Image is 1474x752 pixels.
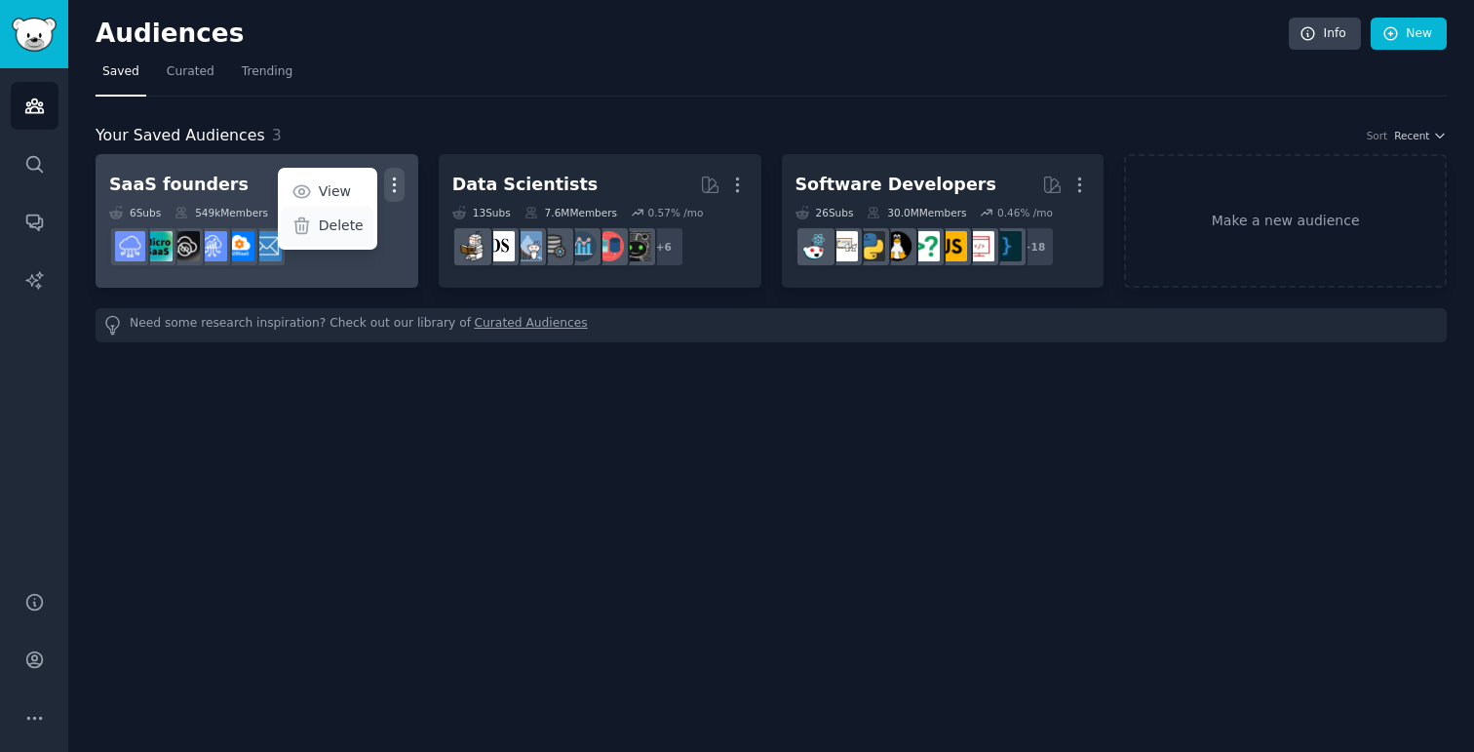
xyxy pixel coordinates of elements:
a: Software Developers26Subs30.0MMembers0.46% /mo+18programmingwebdevjavascriptcscareerquestionslinu... [782,154,1105,288]
div: 26 Sub s [795,206,854,219]
img: javascript [937,231,967,261]
div: 549k Members [175,206,268,219]
img: MachineLearning [457,231,487,261]
img: cscareerquestions [910,231,940,261]
span: Curated [167,63,214,81]
span: Saved [102,63,139,81]
h2: Audiences [96,19,1289,50]
div: + 6 [643,226,684,267]
div: 0.57 % /mo [648,206,704,219]
a: SaaS foundersViewDelete6Subs549kMembers9.98% /moSaaS_Email_MarketingB2BSaaSSaaSSalesNoCodeSaaSmic... [96,154,418,288]
img: SaaS [115,231,145,261]
a: View [281,172,373,213]
img: datasets [594,231,624,261]
span: Recent [1394,129,1429,142]
button: Recent [1394,129,1447,142]
div: 0.46 % /mo [997,206,1053,219]
a: Trending [235,57,299,97]
span: 3 [272,126,282,144]
img: programming [991,231,1022,261]
img: learnpython [828,231,858,261]
img: data [621,231,651,261]
img: Python [855,231,885,261]
a: Make a new audience [1124,154,1447,288]
img: linux [882,231,912,261]
img: B2BSaaS [224,231,254,261]
span: Trending [242,63,292,81]
img: statistics [512,231,542,261]
img: dataengineering [539,231,569,261]
p: Delete [319,216,364,236]
a: Info [1289,18,1361,51]
div: 6 Sub s [109,206,161,219]
div: 30.0M Members [867,206,966,219]
img: webdev [964,231,994,261]
div: 13 Sub s [452,206,511,219]
img: GummySearch logo [12,18,57,52]
img: SaaSSales [197,231,227,261]
a: New [1371,18,1447,51]
span: Your Saved Audiences [96,124,265,148]
div: Software Developers [795,173,996,197]
img: NoCodeSaaS [170,231,200,261]
a: Saved [96,57,146,97]
a: Curated [160,57,221,97]
img: datascience [485,231,515,261]
a: Data Scientists13Subs7.6MMembers0.57% /mo+6datadatasetsanalyticsdataengineeringstatisticsdatascie... [439,154,761,288]
div: Need some research inspiration? Check out our library of [96,308,1447,342]
div: + 18 [1014,226,1055,267]
img: reactjs [800,231,831,261]
img: microsaas [142,231,173,261]
a: Curated Audiences [475,315,588,336]
img: SaaS_Email_Marketing [252,231,282,261]
p: View [319,181,351,202]
div: SaaS founders [109,173,249,197]
img: analytics [566,231,597,261]
div: 7.6M Members [524,206,617,219]
div: Sort [1367,129,1388,142]
div: Data Scientists [452,173,598,197]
